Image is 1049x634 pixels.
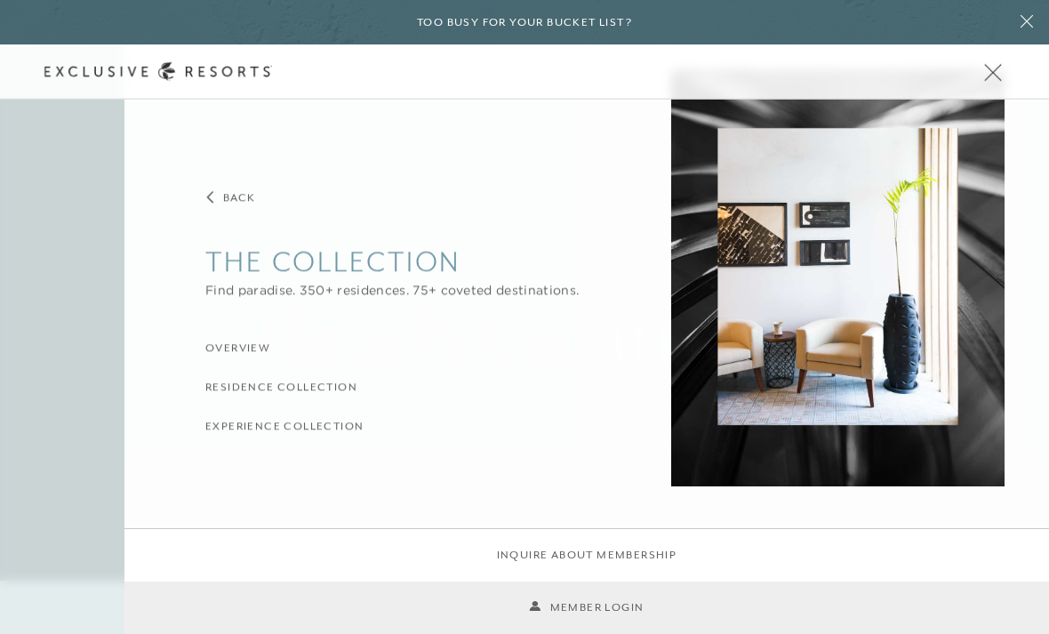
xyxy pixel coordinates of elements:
[967,552,1049,634] iframe: Qualified Messenger
[205,242,579,281] h2: The Collection
[205,340,270,357] a: Overview
[205,242,579,300] button: Show The Collection sub-navigation
[205,379,357,396] a: Residence Collection
[529,599,644,616] a: Member Login
[205,189,256,206] button: Back
[205,281,579,300] div: Find paradise. 350+ residences. 75+ coveted destinations.
[223,189,256,206] h3: Back
[417,14,632,31] h6: Too busy for your bucket list?
[205,418,364,435] a: Experience Collection
[497,547,677,564] a: Inquire about membership
[981,66,1005,78] button: Open navigation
